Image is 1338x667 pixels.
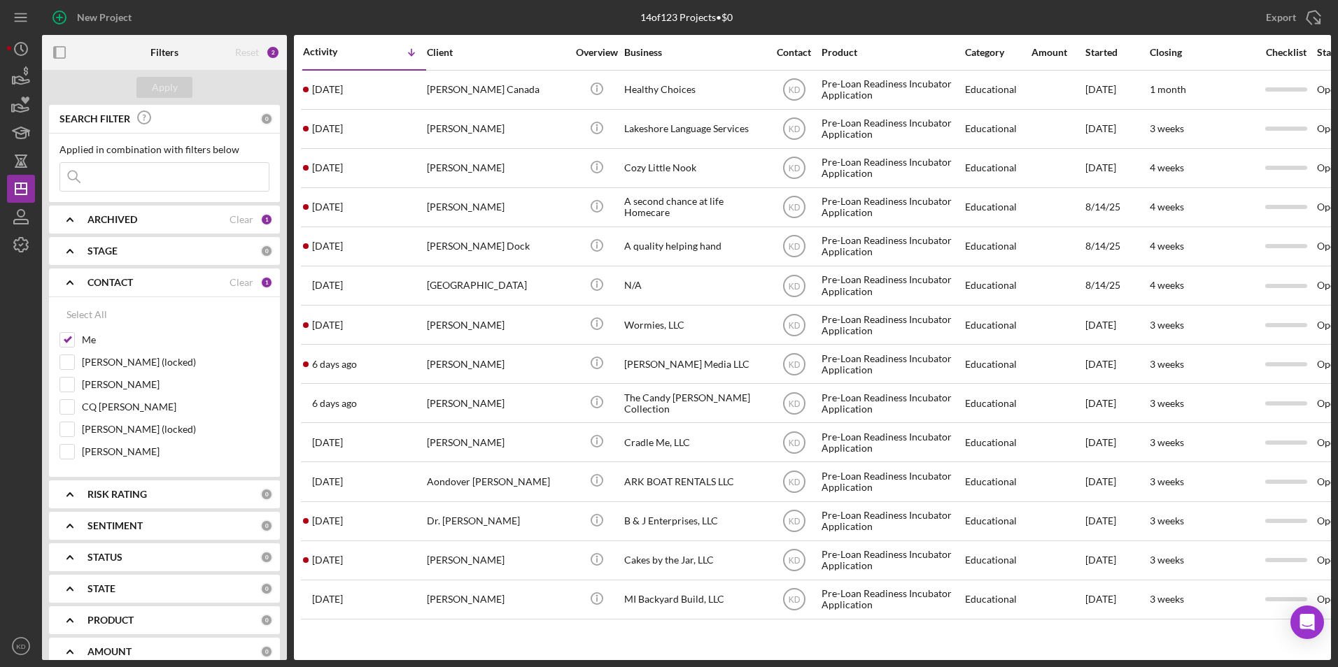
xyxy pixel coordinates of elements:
[822,71,962,108] div: Pre-Loan Readiness Incubator Application
[788,242,800,252] text: KD
[965,503,1030,540] div: Educational
[150,47,178,58] b: Filters
[427,581,567,618] div: [PERSON_NAME]
[1085,542,1148,579] div: [DATE]
[788,164,800,173] text: KD
[312,84,343,95] time: 2025-08-18 14:55
[87,277,133,288] b: CONTACT
[624,267,764,304] div: N/A
[87,615,134,626] b: PRODUCT
[1085,306,1148,343] div: [DATE]
[965,228,1030,265] div: Educational
[788,478,800,487] text: KD
[1085,503,1148,540] div: [DATE]
[788,281,800,291] text: KD
[312,280,343,291] time: 2025-08-14 00:34
[260,245,273,257] div: 0
[1150,83,1186,95] time: 1 month
[624,385,764,422] div: The Candy [PERSON_NAME] Collection
[624,581,764,618] div: MI Backyard Build, LLC
[624,345,764,382] div: [PERSON_NAME] Media LLC
[312,123,343,134] time: 2025-08-16 03:52
[1085,110,1148,148] div: [DATE]
[624,47,764,58] div: Business
[82,445,269,459] label: [PERSON_NAME]
[1150,319,1184,331] time: 3 weeks
[768,47,820,58] div: Contact
[77,3,132,31] div: New Project
[87,214,137,225] b: ARCHIVED
[788,359,800,369] text: KD
[260,113,273,125] div: 0
[624,542,764,579] div: Cakes by the Jar, LLC
[822,228,962,265] div: Pre-Loan Readiness Incubator Application
[1085,463,1148,500] div: [DATE]
[427,228,567,265] div: [PERSON_NAME] Dock
[788,203,800,213] text: KD
[822,306,962,343] div: Pre-Loan Readiness Incubator Application
[965,71,1030,108] div: Educational
[965,306,1030,343] div: Educational
[1150,201,1184,213] time: 4 weeks
[822,542,962,579] div: Pre-Loan Readiness Incubator Application
[965,345,1030,382] div: Educational
[1085,71,1148,108] div: [DATE]
[59,113,130,124] b: SEARCH FILTER
[1085,189,1148,226] div: 8/14/25
[1085,47,1148,58] div: Started
[624,306,764,343] div: Wormies, LLC
[788,556,800,566] text: KD
[312,554,343,566] time: 2025-08-09 16:35
[965,47,1030,58] div: Category
[260,488,273,501] div: 0
[59,301,114,329] button: Select All
[427,110,567,148] div: [PERSON_NAME]
[1150,475,1184,487] time: 3 weeks
[427,542,567,579] div: [PERSON_NAME]
[788,517,800,526] text: KD
[822,385,962,422] div: Pre-Loan Readiness Incubator Application
[1150,515,1184,526] time: 3 weeks
[235,47,259,58] div: Reset
[303,46,365,57] div: Activity
[82,355,269,369] label: [PERSON_NAME] (locked)
[312,594,343,605] time: 2025-08-08 20:55
[312,320,343,331] time: 2025-08-13 15:34
[1085,424,1148,461] div: [DATE]
[1085,228,1148,265] div: 8/14/25
[87,583,115,594] b: STATE
[1150,554,1184,566] time: 3 weeks
[788,438,800,447] text: KD
[1150,47,1255,58] div: Closing
[1085,267,1148,304] div: 8/14/25
[624,463,764,500] div: ARK BOAT RENTALS LLC
[16,643,25,650] text: KD
[260,519,273,532] div: 0
[822,345,962,382] div: Pre-Loan Readiness Incubator Application
[260,276,273,289] div: 1
[1252,3,1331,31] button: Export
[624,150,764,187] div: Cozy Little Nook
[1266,3,1296,31] div: Export
[87,245,118,257] b: STAGE
[624,424,764,461] div: Cradle Me, LLC
[427,267,567,304] div: [GEOGRAPHIC_DATA]
[1150,358,1184,370] time: 3 weeks
[260,614,273,626] div: 0
[427,47,567,58] div: Client
[1150,397,1184,409] time: 3 weeks
[1031,47,1084,58] div: Amount
[822,463,962,500] div: Pre-Loan Readiness Incubator Application
[822,503,962,540] div: Pre-Loan Readiness Incubator Application
[312,359,357,370] time: 2025-08-13 04:51
[1150,279,1184,291] time: 4 weeks
[7,632,35,660] button: KD
[965,463,1030,500] div: Educational
[965,189,1030,226] div: Educational
[1256,47,1316,58] div: Checklist
[260,213,273,226] div: 1
[87,520,143,531] b: SENTIMENT
[312,515,343,526] time: 2025-08-11 17:10
[965,267,1030,304] div: Educational
[965,542,1030,579] div: Educational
